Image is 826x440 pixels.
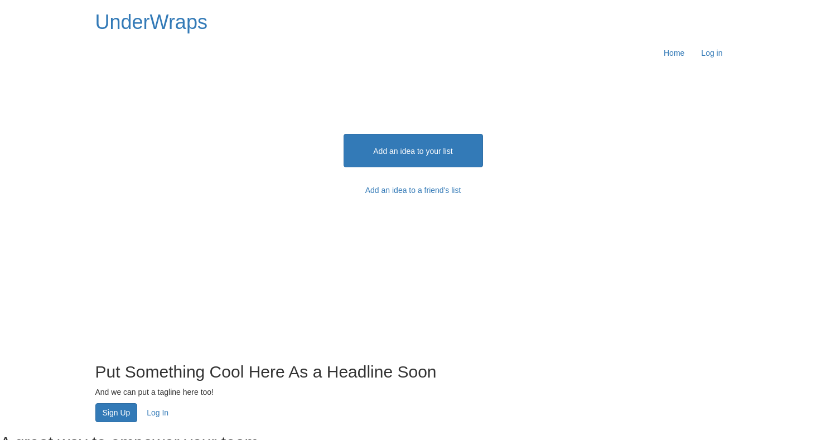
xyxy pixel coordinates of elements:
[344,134,483,167] a: Add an idea to your list
[693,39,731,67] a: Log in
[344,173,483,206] a: Add an idea to a friend's list
[95,362,731,381] h2: Put Something Cool Here As a Headline Soon
[655,39,693,67] a: Home
[95,403,138,422] a: Sign Up
[139,403,176,422] a: Log In
[95,11,207,33] a: UnderWraps
[95,386,731,398] p: And we can put a tagline here too!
